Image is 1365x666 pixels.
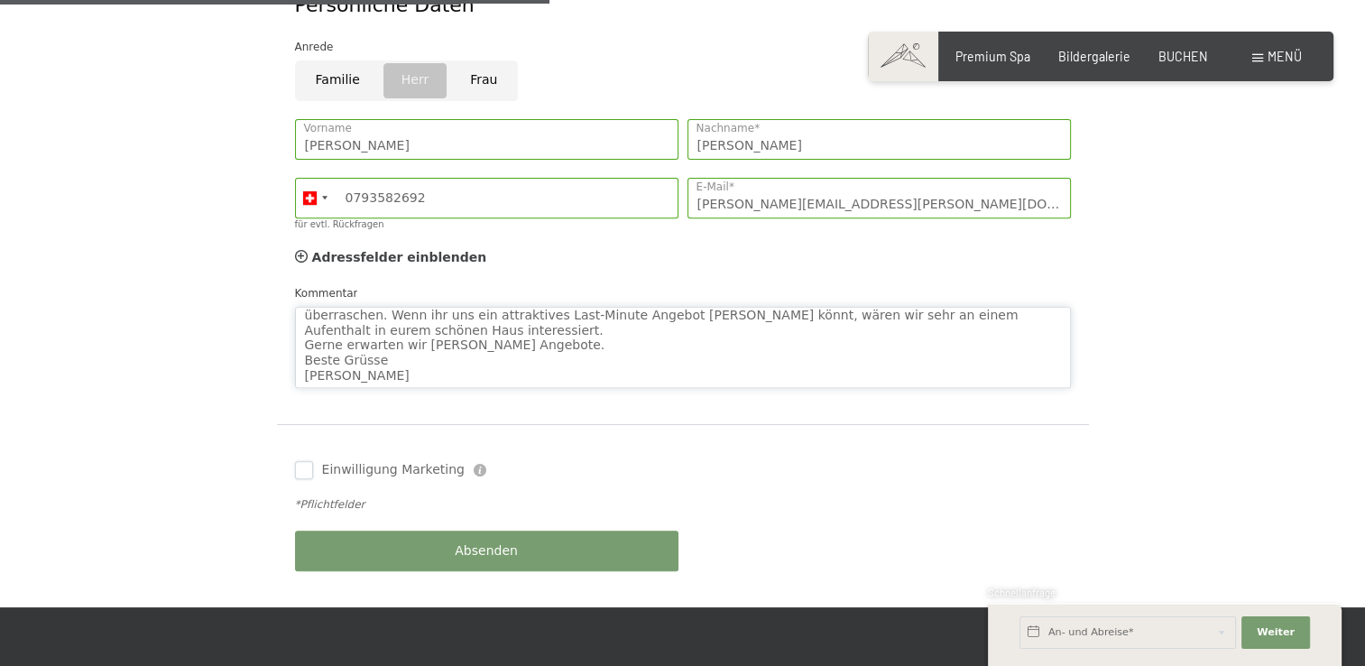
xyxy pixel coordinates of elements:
span: Adressfelder einblenden [312,250,487,264]
div: Anrede [295,38,1071,56]
label: für evtl. Rückfragen [295,219,384,229]
span: Absenden [455,542,518,560]
div: Switzerland (Schweiz): +41 [296,179,333,217]
span: Weiter [1257,625,1295,640]
span: Menü [1268,49,1302,64]
span: Einwilligung Marketing [322,461,465,479]
a: Premium Spa [955,49,1030,64]
span: Schnellanfrage [988,587,1056,598]
button: Absenden [295,531,678,571]
div: *Pflichtfelder [295,497,1071,513]
input: 078 123 45 67 [295,178,678,218]
a: Bildergalerie [1058,49,1130,64]
button: Weiter [1241,616,1310,649]
a: BUCHEN [1158,49,1208,64]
